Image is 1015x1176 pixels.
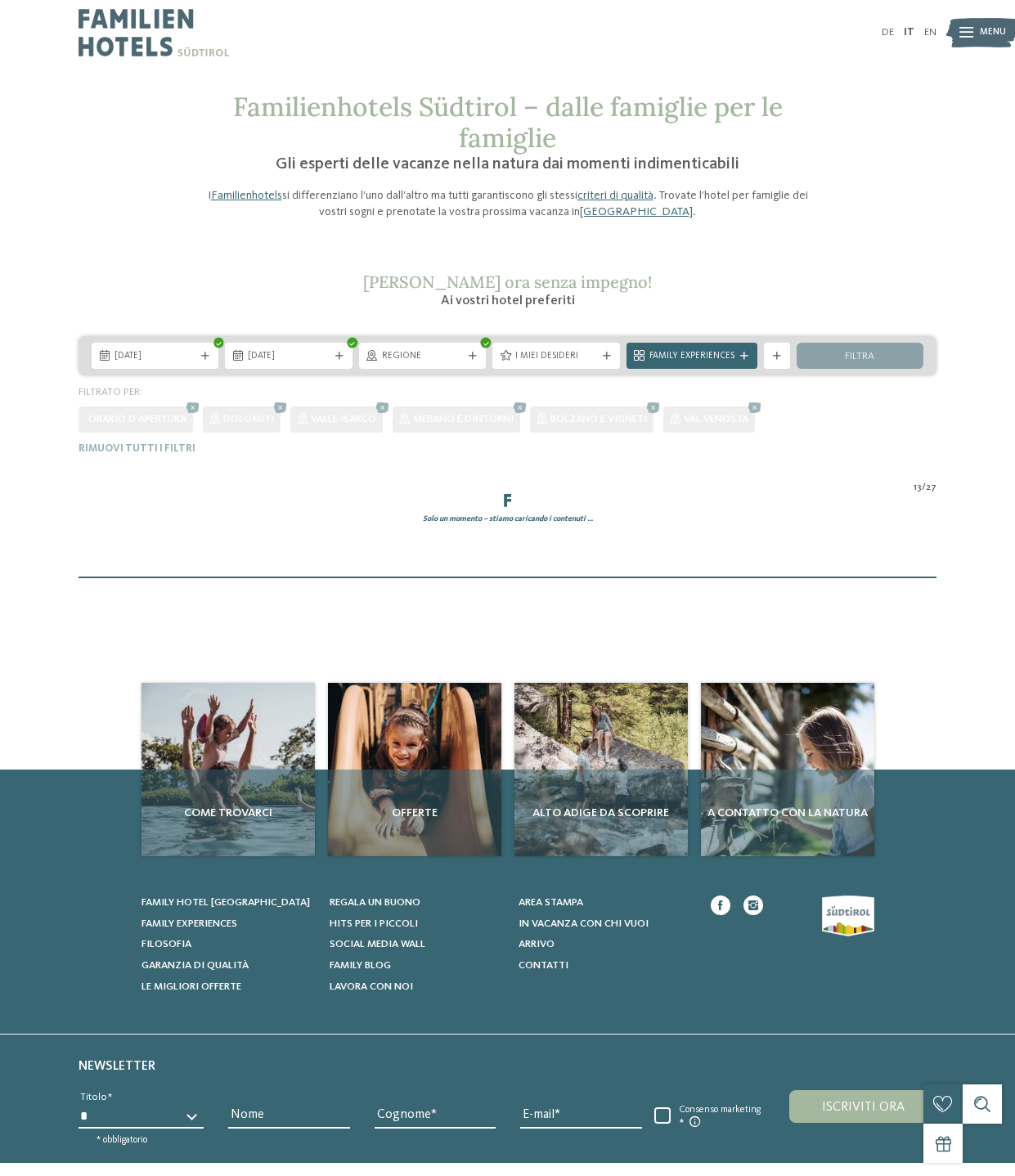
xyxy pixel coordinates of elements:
[980,26,1006,39] span: Menu
[701,683,874,856] a: Cercate un hotel per famiglie? Qui troverete solo i migliori! A contatto con la natura
[330,917,502,931] a: Hits per i piccoli
[330,918,418,929] span: Hits per i piccoli
[521,805,681,821] span: Alto Adige da scoprire
[514,683,688,856] img: Cercate un hotel per famiglie? Qui troverete solo i migliori!
[382,350,463,363] span: Regione
[701,683,874,856] img: Cercate un hotel per famiglie? Qui troverete solo i migliori!
[233,90,783,155] span: Familienhotels Südtirol – dalle famiglie per le famiglie
[580,206,693,218] a: [GEOGRAPHIC_DATA]
[822,1101,905,1114] span: Iscriviti ora
[515,350,596,363] span: I miei desideri
[79,1060,155,1073] span: Newsletter
[330,937,502,952] a: Social Media Wall
[141,981,241,992] span: Le migliori offerte
[328,683,501,856] img: Cercate un hotel per famiglie? Qui troverete solo i migliori!
[141,939,191,949] span: Filosofia
[141,897,310,908] span: Family hotel [GEOGRAPHIC_DATA]
[519,918,649,929] span: In vacanza con chi vuoi
[441,294,575,307] span: Ai vostri hotel preferiti
[72,514,943,524] div: Solo un momento – stiamo caricando i contenuti …
[519,958,691,973] a: Contatti
[115,350,195,363] span: [DATE]
[707,805,868,821] span: A contatto con la natura
[141,917,314,931] a: Family experiences
[141,960,249,971] span: Garanzia di qualità
[882,27,894,38] a: DE
[328,683,501,856] a: Cercate un hotel per famiglie? Qui troverete solo i migliori! Offerte
[330,897,420,908] span: Regala un buono
[914,482,922,495] span: 13
[330,958,502,973] a: Family Blog
[211,190,282,201] a: Familienhotels
[904,27,914,38] a: IT
[248,350,329,363] span: [DATE]
[335,805,495,821] span: Offerte
[671,1103,765,1130] span: Consenso marketing
[363,272,652,292] span: [PERSON_NAME] ora senza impegno!
[141,958,314,973] a: Garanzia di qualità
[922,482,926,495] span: /
[197,187,819,220] p: I si differenziano l’uno dall’altro ma tutti garantiscono gli stessi . Trovate l’hotel per famigl...
[926,482,936,495] span: 27
[514,683,688,856] a: Cercate un hotel per famiglie? Qui troverete solo i migliori! Alto Adige da scoprire
[924,27,936,38] a: EN
[519,895,691,910] a: Area stampa
[330,980,502,994] a: Lavora con noi
[519,897,583,908] span: Area stampa
[141,683,315,856] a: Cercate un hotel per famiglie? Qui troverete solo i migliori! Come trovarci
[97,1135,147,1145] span: * obbligatorio
[330,960,391,971] span: Family Blog
[141,895,314,910] a: Family hotel [GEOGRAPHIC_DATA]
[141,918,237,929] span: Family experiences
[519,939,555,949] span: Arrivo
[789,1090,936,1123] button: Iscriviti ora
[649,350,734,363] span: Family Experiences
[330,895,502,910] a: Regala un buono
[519,937,691,952] a: Arrivo
[141,683,315,856] img: Cercate un hotel per famiglie? Qui troverete solo i migliori!
[330,939,425,949] span: Social Media Wall
[330,981,413,992] span: Lavora con noi
[577,190,653,201] a: criteri di qualità
[148,805,308,821] span: Come trovarci
[276,156,739,173] span: Gli esperti delle vacanze nella natura dai momenti indimenticabili
[519,960,568,971] span: Contatti
[519,917,691,931] a: In vacanza con chi vuoi
[141,937,314,952] a: Filosofia
[141,980,314,994] a: Le migliori offerte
